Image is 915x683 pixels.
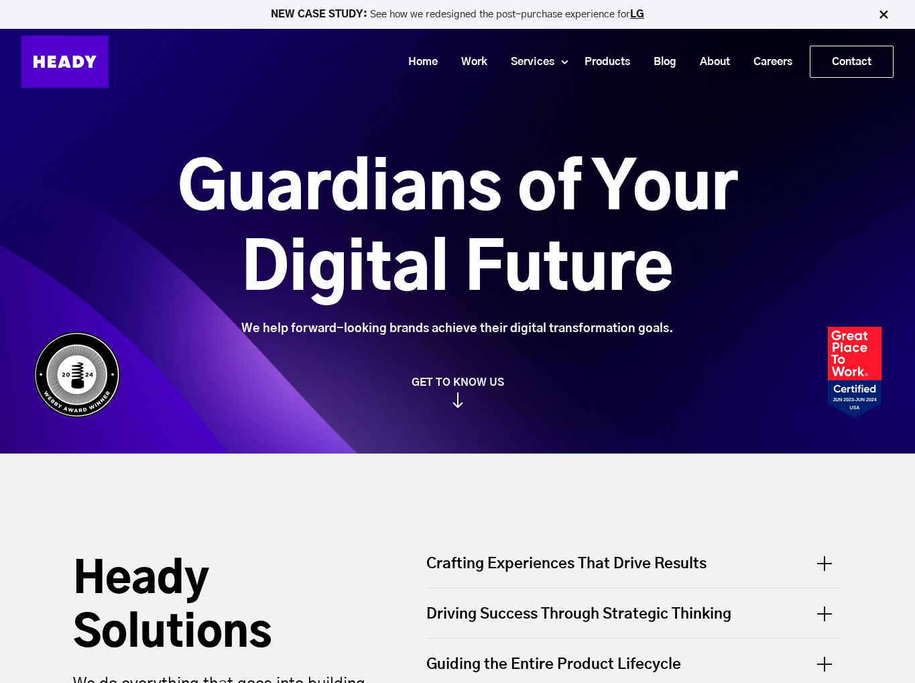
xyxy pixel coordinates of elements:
[426,554,842,588] div: Crafting Experiences That Drive Results
[810,46,893,77] a: Contact
[271,9,370,19] strong: NEW CASE STUDY:
[122,46,894,78] div: Navigation Menu
[391,50,444,74] a: Home
[568,50,637,74] a: Products
[630,9,644,19] a: LG
[27,376,888,408] a: GET TO KNOW US
[452,405,463,421] img: arrow_down
[637,50,683,74] a: Blog
[737,50,799,74] a: Careers
[34,331,121,418] img: Heady_WebbyAward_Winner-4
[21,36,109,88] img: Heady_Logo_Web-01 (1)
[494,50,561,74] a: Services
[683,50,737,74] a: About
[6,9,909,19] p: See how we redesigned the post-purchase experience for
[828,327,881,418] img: Heady_2023_Certification_Badge
[877,8,890,21] img: Close Bar
[444,50,494,74] a: Work
[103,150,812,311] h1: Guardians of Your Digital Future
[426,588,842,638] div: Driving Success Through Strategic Thinking
[73,554,375,661] h2: Heady Solutions
[103,321,812,336] div: We help forward-looking brands achieve their digital transformation goals.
